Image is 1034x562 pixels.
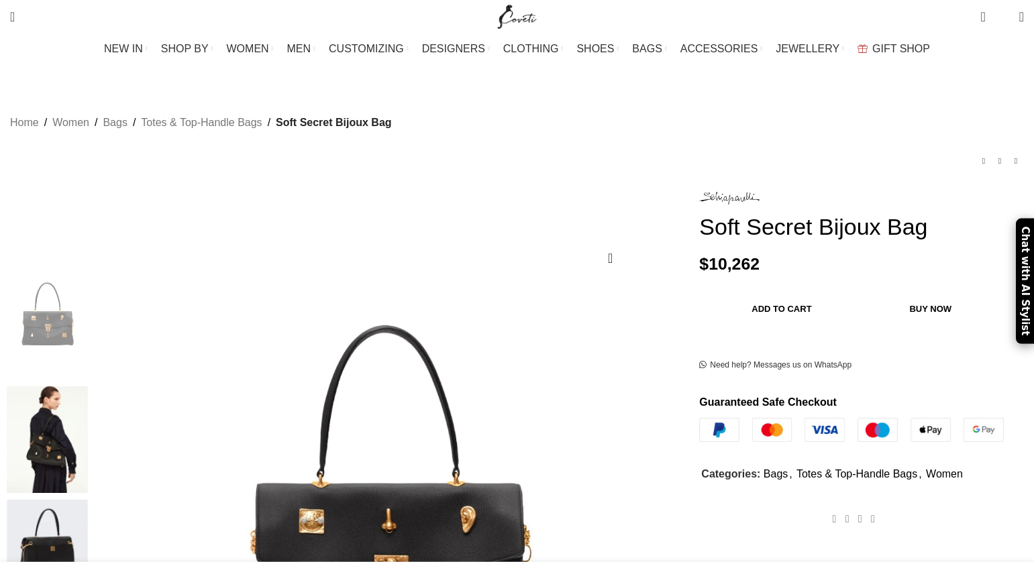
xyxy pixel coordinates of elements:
span: Categories: [701,468,760,480]
a: Previous product [976,153,992,169]
a: Site logo [495,10,539,21]
a: NEW IN [104,36,148,62]
a: JEWELLERY [776,36,844,62]
span: $ [699,255,709,273]
span: GIFT SHOP [872,42,930,55]
a: ACCESSORIES [680,36,763,62]
div: Main navigation [3,36,1031,62]
bdi: 10,262 [699,255,760,273]
a: Facebook social link [828,509,841,528]
span: JEWELLERY [776,42,839,55]
a: SHOES [576,36,619,62]
span: 0 [982,7,992,17]
span: , [919,465,921,483]
span: Soft Secret Bijoux Bag [276,114,391,131]
span: CLOTHING [503,42,559,55]
span: SHOES [576,42,614,55]
a: GIFT SHOP [858,36,930,62]
a: WhatsApp social link [866,509,879,528]
span: SHOP BY [161,42,209,55]
a: SHOP BY [161,36,213,62]
a: CLOTHING [503,36,564,62]
a: Pinterest social link [854,509,866,528]
a: Totes & Top-Handle Bags [141,114,262,131]
a: Next product [1008,153,1024,169]
a: Search [3,3,21,30]
img: GiftBag [858,44,868,53]
a: BAGS [632,36,666,62]
a: Need help? Messages us on WhatsApp [699,360,851,371]
a: Women [52,114,89,131]
span: MEN [287,42,311,55]
img: guaranteed-safe-checkout-bordered.j [699,418,1004,442]
span: , [789,465,792,483]
img: Schiaparelli bags [7,386,89,493]
button: Buy now [864,294,997,323]
img: Soft Secret Bijoux Bag [7,273,89,380]
span: NEW IN [104,42,143,55]
a: Bags [103,114,127,131]
a: WOMEN [227,36,274,62]
span: CUSTOMIZING [329,42,404,55]
span: DESIGNERS [422,42,485,55]
span: 0 [998,13,1009,23]
span: WOMEN [227,42,269,55]
span: BAGS [632,42,662,55]
a: Bags [764,468,788,480]
h1: Soft Secret Bijoux Bag [699,213,1024,241]
a: MEN [287,36,315,62]
img: Schiaparelli [699,192,760,205]
span: ACCESSORIES [680,42,758,55]
a: Home [10,114,39,131]
nav: Breadcrumb [10,114,392,131]
a: X social link [841,509,854,528]
button: Add to cart [706,294,857,323]
a: Totes & Top-Handle Bags [796,468,917,480]
strong: Guaranteed Safe Checkout [699,396,837,408]
a: DESIGNERS [422,36,490,62]
div: My Wishlist [996,3,1009,30]
a: Women [926,468,963,480]
a: CUSTOMIZING [329,36,409,62]
a: 0 [974,3,992,30]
